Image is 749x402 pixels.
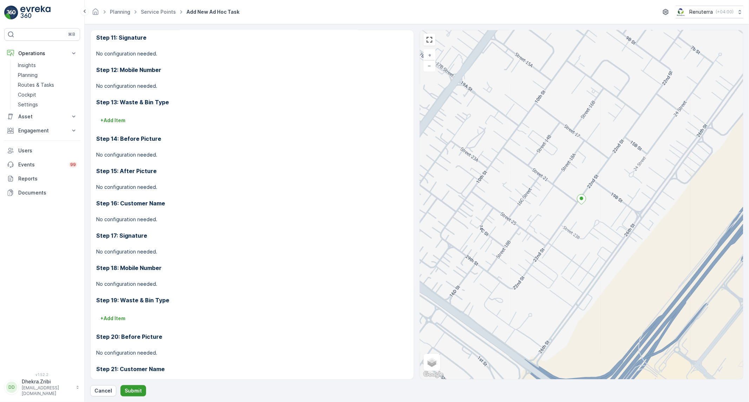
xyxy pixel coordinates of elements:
[689,8,713,15] p: Renuterra
[96,216,408,223] p: No configuration needed.
[18,175,77,182] p: Reports
[96,184,408,191] p: No configuration needed.
[6,382,17,393] div: DD
[96,98,408,106] h3: Step 13: Waste & Bin Type
[18,101,38,108] p: Settings
[68,32,75,37] p: ⌘B
[422,370,445,379] a: Open this area in Google Maps (opens a new window)
[18,72,38,79] p: Planning
[428,52,431,58] span: +
[15,70,80,80] a: Planning
[96,134,408,143] h3: Step 14: Before Picture
[15,80,80,90] a: Routes & Tasks
[96,296,408,304] h3: Step 19: Waste & Bin Type
[18,91,36,98] p: Cockpit
[4,46,80,60] button: Operations
[676,6,743,18] button: Renuterra(+04:00)
[185,8,241,15] span: Add New Ad Hoc Task
[18,62,36,69] p: Insights
[96,151,408,158] p: No configuration needed.
[424,50,435,60] a: Zoom In
[18,147,77,154] p: Users
[4,6,18,20] img: logo
[18,81,54,88] p: Routes & Tasks
[4,186,80,200] a: Documents
[90,385,116,396] button: Cancel
[22,385,72,396] p: [EMAIL_ADDRESS][DOMAIN_NAME]
[96,365,408,373] h3: Step 21: Customer Name
[96,281,408,288] p: No configuration needed.
[100,315,125,322] p: + Add Item
[96,50,408,57] p: No configuration needed.
[428,62,432,68] span: −
[716,9,734,15] p: ( +04:00 )
[15,60,80,70] a: Insights
[4,378,80,396] button: DDDhekra.Zribi[EMAIL_ADDRESS][DOMAIN_NAME]
[96,83,408,90] p: No configuration needed.
[96,66,408,74] h3: Step 12: Mobile Number
[18,189,77,196] p: Documents
[4,373,80,377] span: v 1.52.2
[96,332,408,341] h3: Step 20: Before Picture
[92,11,99,17] a: Homepage
[96,264,408,272] h3: Step 18: Mobile Number
[4,172,80,186] a: Reports
[18,127,66,134] p: Engagement
[96,248,408,255] p: No configuration needed.
[424,355,440,370] a: Layers
[100,117,125,124] p: + Add Item
[4,124,80,138] button: Engagement
[424,34,435,45] a: View Fullscreen
[96,33,408,42] h3: Step 11: Signature
[110,9,130,15] a: Planning
[18,113,66,120] p: Asset
[20,6,51,20] img: logo_light-DOdMpM7g.png
[120,385,146,396] button: Submit
[94,387,112,394] p: Cancel
[96,313,130,324] button: +Add Item
[18,50,66,57] p: Operations
[15,90,80,100] a: Cockpit
[96,167,408,175] h3: Step 15: After Picture
[96,199,408,207] h3: Step 16: Customer Name
[676,8,686,16] img: Screenshot_2024-07-26_at_13.33.01.png
[22,378,72,385] p: Dhekra.Zribi
[424,60,435,71] a: Zoom Out
[4,158,80,172] a: Events99
[18,161,65,168] p: Events
[422,370,445,379] img: Google
[96,115,130,126] button: +Add Item
[96,349,408,356] p: No configuration needed.
[4,144,80,158] a: Users
[4,110,80,124] button: Asset
[125,387,142,394] p: Submit
[15,100,80,110] a: Settings
[141,9,176,15] a: Service Points
[96,231,408,240] h3: Step 17: Signature
[70,162,76,167] p: 99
